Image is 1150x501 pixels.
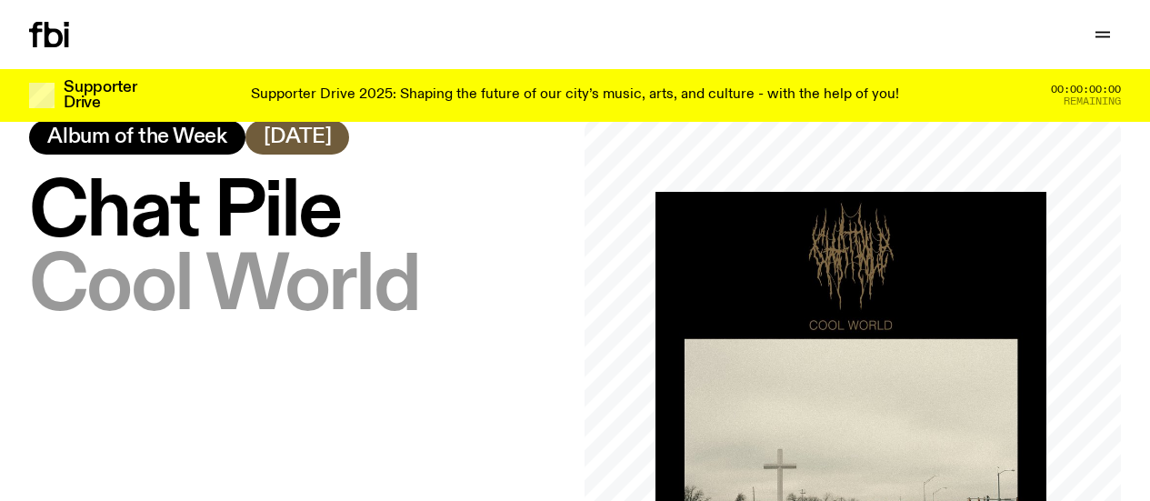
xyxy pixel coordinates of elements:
span: Remaining [1064,96,1121,106]
p: Supporter Drive 2025: Shaping the future of our city’s music, arts, and culture - with the help o... [251,87,899,104]
span: Album of the Week [47,127,227,147]
h3: Supporter Drive [64,80,136,111]
span: [DATE] [264,127,332,147]
span: Chat Pile [29,172,342,254]
span: 00:00:00:00 [1051,85,1121,95]
span: Cool World [29,245,419,327]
